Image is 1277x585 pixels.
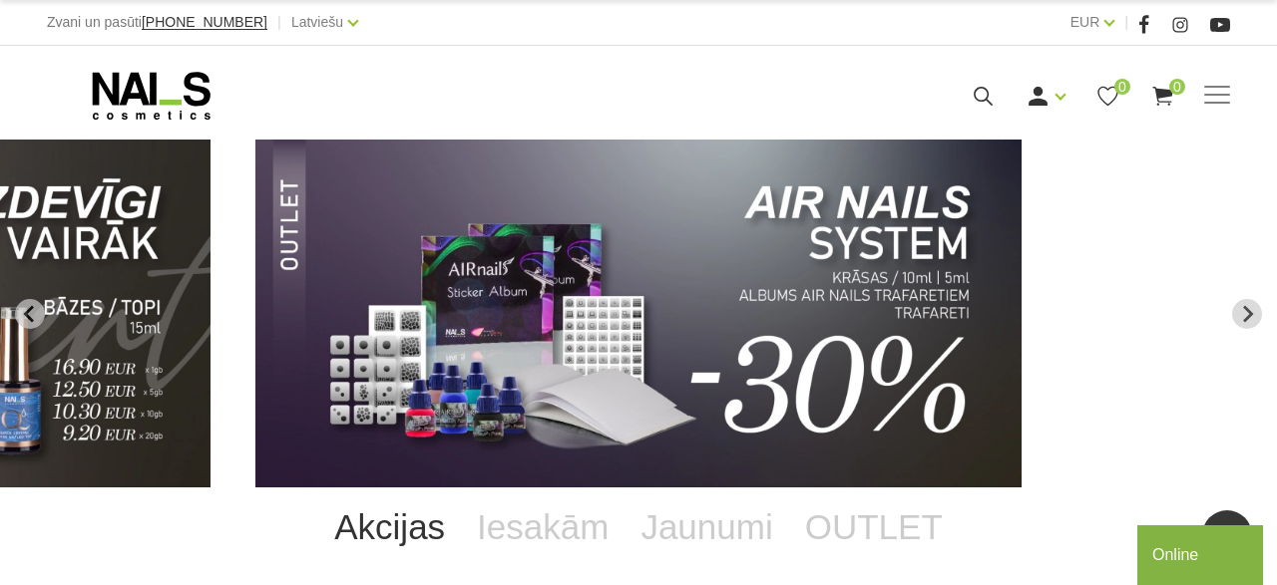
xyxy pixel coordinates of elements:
button: Next slide [1232,299,1262,329]
a: Iesakām [461,487,625,567]
li: 9 of 11 [255,140,1022,487]
button: Previous slide [15,299,45,329]
a: EUR [1070,10,1100,34]
div: Zvani un pasūti [47,10,267,35]
a: 0 [1095,84,1120,109]
a: Jaunumi [625,487,788,567]
a: Latviešu [291,10,343,34]
span: | [1124,10,1128,35]
a: [PHONE_NUMBER] [142,15,267,30]
a: OUTLET [789,487,959,567]
span: | [277,10,281,35]
span: [PHONE_NUMBER] [142,14,267,30]
span: 0 [1169,79,1185,95]
span: 0 [1114,79,1130,95]
a: Akcijas [318,487,461,567]
iframe: chat widget [1137,521,1267,585]
a: 0 [1150,84,1175,109]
